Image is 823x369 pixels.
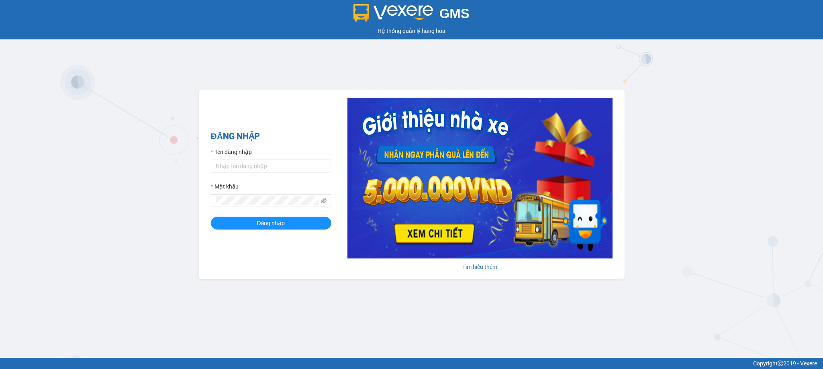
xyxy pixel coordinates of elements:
input: Tên đăng nhập [211,160,331,172]
button: Đăng nhập [211,217,331,230]
div: Tìm hiểu thêm [347,262,613,271]
a: GMS [353,12,470,18]
div: Copyright 2019 - Vexere [6,359,817,368]
span: copyright [778,361,783,366]
input: Mật khẩu [216,196,319,205]
h2: ĐĂNG NHẬP [211,130,331,143]
div: Hệ thống quản lý hàng hóa [2,27,821,35]
span: eye-invisible [321,198,327,203]
span: Đăng nhập [257,219,285,228]
span: GMS [439,6,470,21]
label: Tên đăng nhập [211,148,252,156]
label: Mật khẩu [211,182,239,191]
img: logo 2 [353,4,433,22]
img: banner-0 [347,98,613,258]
